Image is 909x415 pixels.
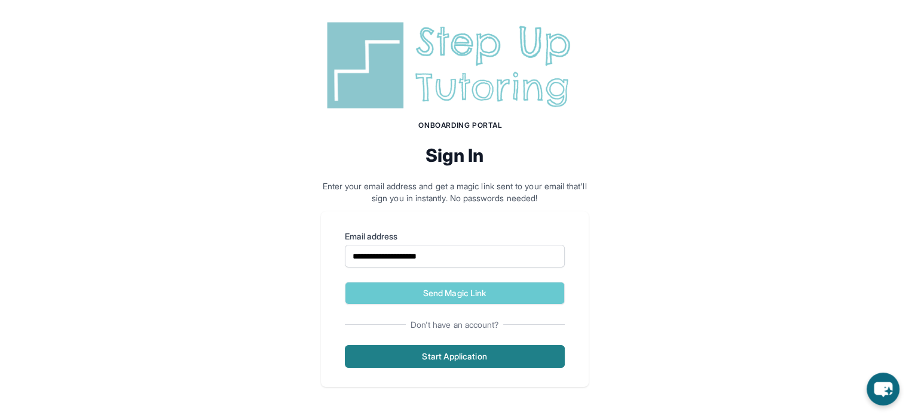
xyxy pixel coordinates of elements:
[345,282,565,305] button: Send Magic Link
[321,17,589,113] img: Step Up Tutoring horizontal logo
[345,230,565,242] label: Email address
[867,373,899,405] button: chat-button
[345,345,565,368] button: Start Application
[321,145,589,166] h2: Sign In
[406,319,504,331] span: Don't have an account?
[321,180,589,204] p: Enter your email address and get a magic link sent to your email that'll sign you in instantly. N...
[333,121,589,130] h1: Onboarding Portal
